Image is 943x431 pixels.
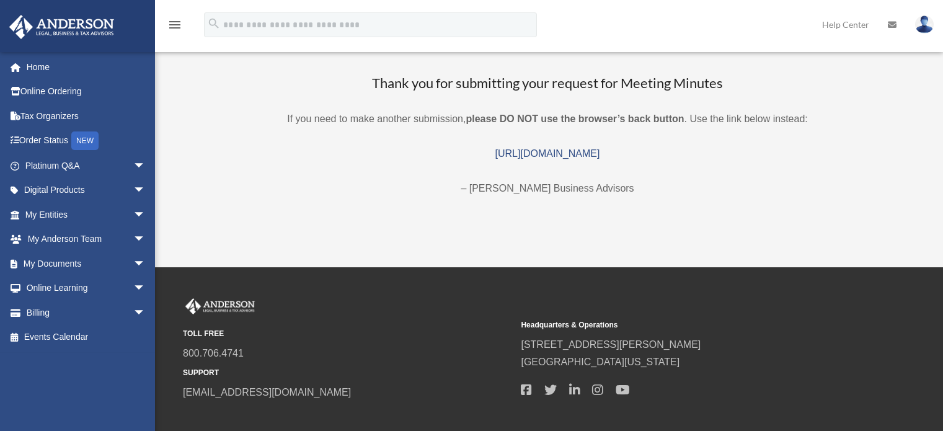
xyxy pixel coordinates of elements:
a: Events Calendar [9,325,164,350]
span: arrow_drop_down [133,300,158,326]
a: My Anderson Teamarrow_drop_down [9,227,164,252]
b: please DO NOT use the browser’s back button [466,113,684,124]
a: [GEOGRAPHIC_DATA][US_STATE] [521,357,680,367]
a: [URL][DOMAIN_NAME] [495,148,600,159]
span: arrow_drop_down [133,153,158,179]
a: Billingarrow_drop_down [9,300,164,325]
a: Tax Organizers [9,104,164,128]
a: menu [167,22,182,32]
a: Order StatusNEW [9,128,164,154]
i: menu [167,17,182,32]
a: 800.706.4741 [183,348,244,358]
small: SUPPORT [183,367,512,380]
p: If you need to make another submission, . Use the link below instead: [167,110,928,128]
small: TOLL FREE [183,327,512,340]
a: Digital Productsarrow_drop_down [9,178,164,203]
div: NEW [71,131,99,150]
a: My Entitiesarrow_drop_down [9,202,164,227]
a: Online Ordering [9,79,164,104]
span: arrow_drop_down [133,251,158,277]
a: My Documentsarrow_drop_down [9,251,164,276]
img: Anderson Advisors Platinum Portal [6,15,118,39]
small: Headquarters & Operations [521,319,850,332]
i: search [207,17,221,30]
h3: Thank you for submitting your request for Meeting Minutes [167,74,928,93]
a: Online Learningarrow_drop_down [9,276,164,301]
a: [EMAIL_ADDRESS][DOMAIN_NAME] [183,387,351,398]
span: arrow_drop_down [133,178,158,203]
span: arrow_drop_down [133,227,158,252]
a: [STREET_ADDRESS][PERSON_NAME] [521,339,701,350]
img: Anderson Advisors Platinum Portal [183,298,257,314]
span: arrow_drop_down [133,276,158,301]
p: – [PERSON_NAME] Business Advisors [167,180,928,197]
img: User Pic [915,16,934,33]
span: arrow_drop_down [133,202,158,228]
a: Platinum Q&Aarrow_drop_down [9,153,164,178]
a: Home [9,55,164,79]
